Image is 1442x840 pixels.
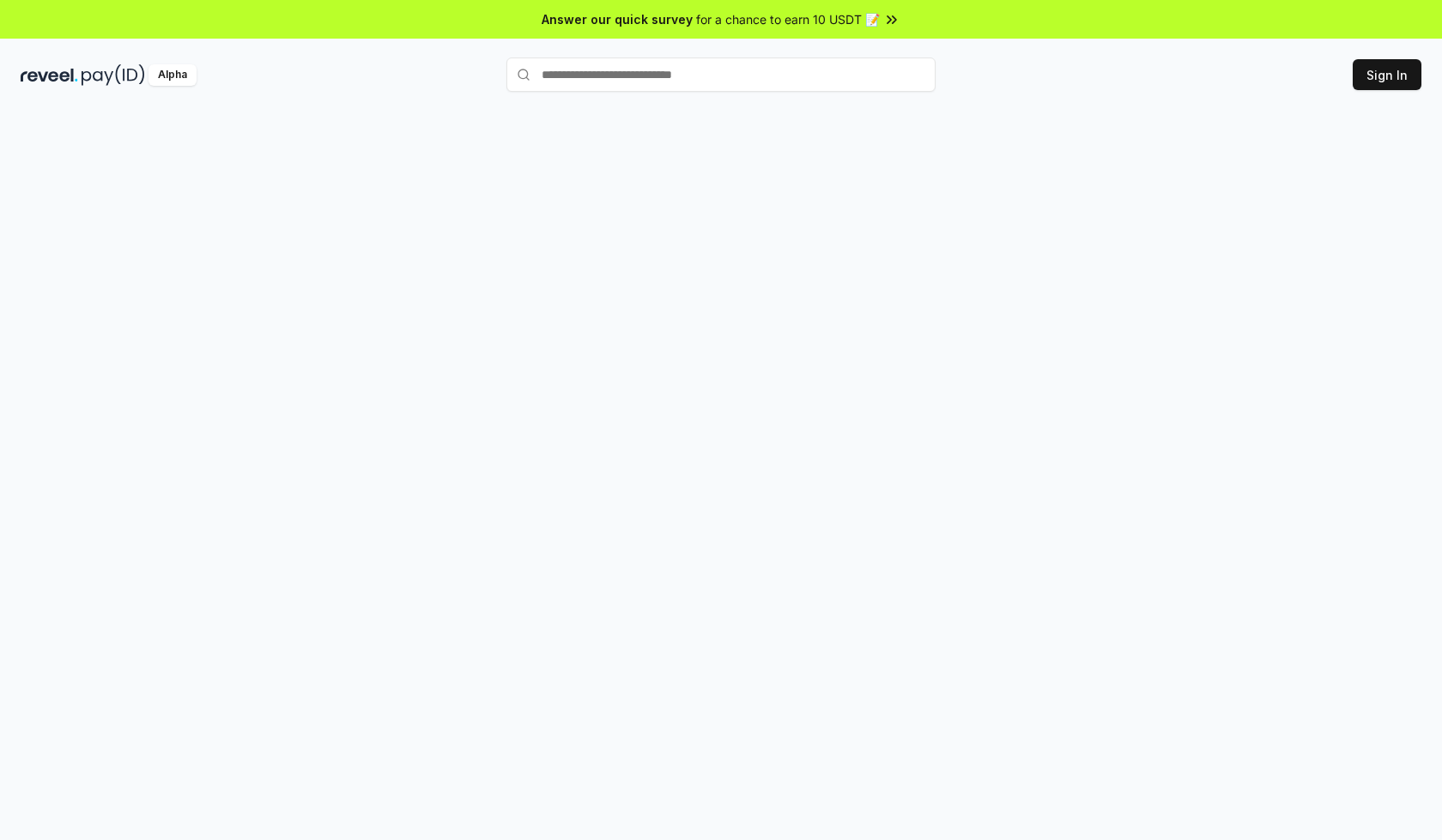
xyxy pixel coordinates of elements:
[542,10,693,28] span: Answer our quick survey
[696,10,880,28] span: for a chance to earn 10 USDT 📝
[1353,59,1421,90] button: Sign In
[82,64,145,86] img: pay_id
[148,64,197,86] div: Alpha
[21,64,78,86] img: reveel_dark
